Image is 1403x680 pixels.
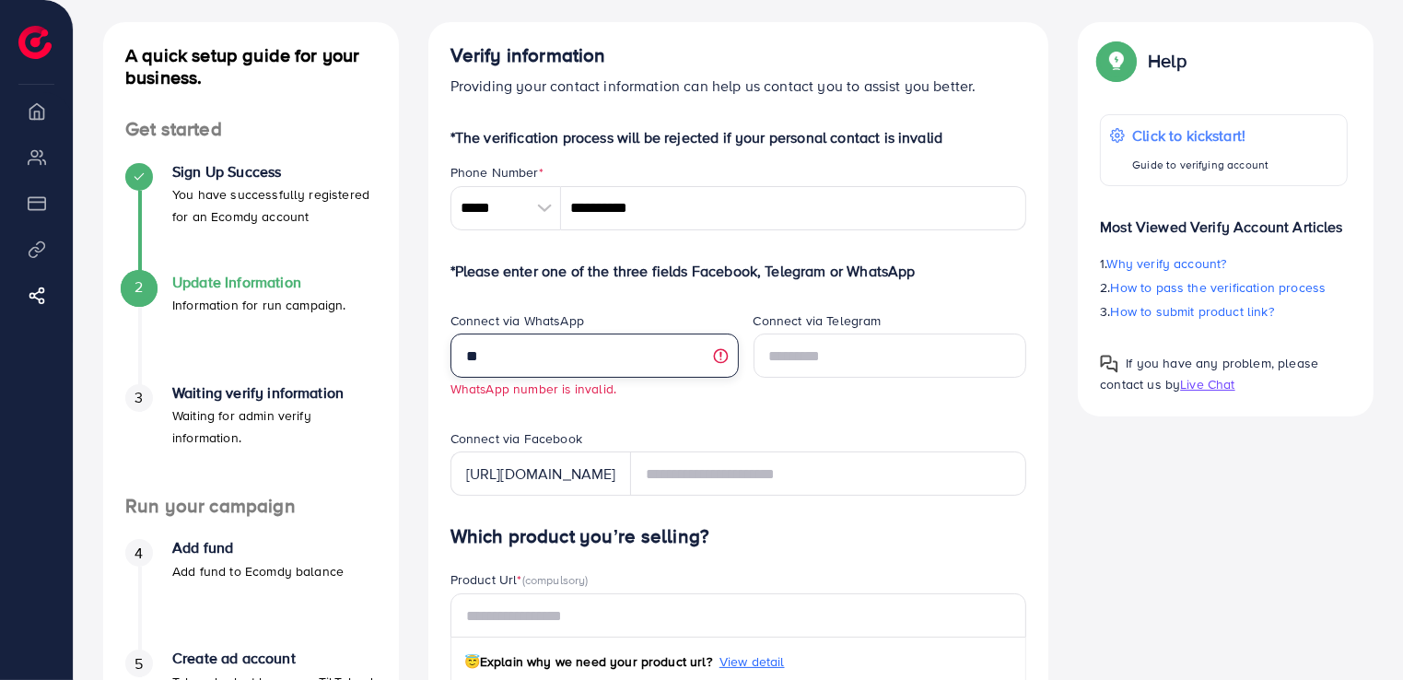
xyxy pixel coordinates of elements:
[172,183,377,228] p: You have successfully registered for an Ecomdy account
[103,495,399,518] h4: Run your campaign
[1325,597,1389,666] iframe: Chat
[464,652,480,671] span: 😇
[450,380,616,397] small: WhatsApp number is invalid.
[450,570,589,589] label: Product Url
[103,118,399,141] h4: Get started
[1107,254,1227,273] span: Why verify account?
[522,571,589,588] span: (compulsory)
[450,311,584,330] label: Connect via WhatsApp
[450,163,544,182] label: Phone Number
[18,26,52,59] img: logo
[172,404,377,449] p: Waiting for admin verify information.
[172,163,377,181] h4: Sign Up Success
[103,274,399,384] li: Update Information
[450,260,1027,282] p: *Please enter one of the three fields Facebook, Telegram or WhatsApp
[172,274,346,291] h4: Update Information
[450,75,1027,97] p: Providing your contact information can help us contact you to assist you better.
[1180,375,1234,393] span: Live Chat
[1100,354,1318,393] span: If you have any problem, please contact us by
[103,163,399,274] li: Sign Up Success
[134,276,143,298] span: 2
[1111,302,1274,321] span: How to submit product link?
[172,539,344,557] h4: Add fund
[450,451,631,496] div: [URL][DOMAIN_NAME]
[450,44,1027,67] h4: Verify information
[1148,50,1187,72] p: Help
[134,387,143,408] span: 3
[1111,278,1327,297] span: How to pass the verification process
[1132,124,1269,147] p: Click to kickstart!
[103,539,399,650] li: Add fund
[450,525,1027,548] h4: Which product you’re selling?
[172,294,346,316] p: Information for run campaign.
[103,44,399,88] h4: A quick setup guide for your business.
[172,384,377,402] h4: Waiting verify information
[754,311,882,330] label: Connect via Telegram
[450,126,1027,148] p: *The verification process will be rejected if your personal contact is invalid
[1100,44,1133,77] img: Popup guide
[1132,154,1269,176] p: Guide to verifying account
[134,653,143,674] span: 5
[450,429,582,448] label: Connect via Facebook
[172,560,344,582] p: Add fund to Ecomdy balance
[1100,252,1348,275] p: 1.
[719,652,785,671] span: View detail
[464,652,712,671] span: Explain why we need your product url?
[172,650,377,667] h4: Create ad account
[103,384,399,495] li: Waiting verify information
[1100,300,1348,322] p: 3.
[1100,276,1348,299] p: 2.
[1100,355,1118,373] img: Popup guide
[1100,201,1348,238] p: Most Viewed Verify Account Articles
[134,543,143,564] span: 4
